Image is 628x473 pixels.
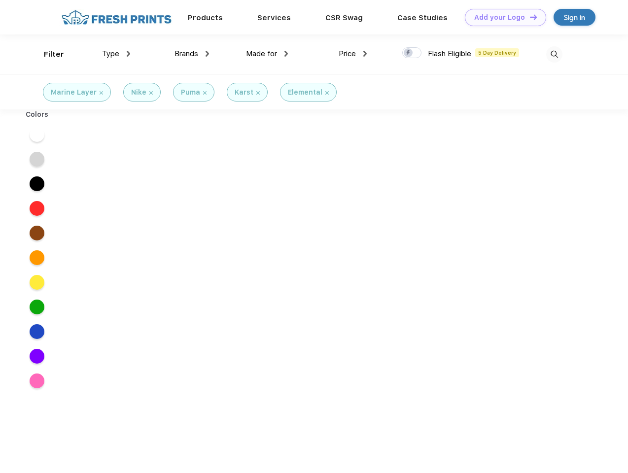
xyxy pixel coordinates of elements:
[428,49,471,58] span: Flash Eligible
[102,49,119,58] span: Type
[181,87,200,98] div: Puma
[188,13,223,22] a: Products
[257,13,291,22] a: Services
[554,9,595,26] a: Sign in
[288,87,322,98] div: Elemental
[18,109,56,120] div: Colors
[203,91,207,95] img: filter_cancel.svg
[127,51,130,57] img: dropdown.png
[546,46,562,63] img: desktop_search.svg
[474,13,525,22] div: Add your Logo
[363,51,367,57] img: dropdown.png
[44,49,64,60] div: Filter
[325,13,363,22] a: CSR Swag
[284,51,288,57] img: dropdown.png
[235,87,253,98] div: Karst
[530,14,537,20] img: DT
[256,91,260,95] img: filter_cancel.svg
[325,91,329,95] img: filter_cancel.svg
[149,91,153,95] img: filter_cancel.svg
[59,9,174,26] img: fo%20logo%202.webp
[131,87,146,98] div: Nike
[100,91,103,95] img: filter_cancel.svg
[339,49,356,58] span: Price
[206,51,209,57] img: dropdown.png
[246,49,277,58] span: Made for
[51,87,97,98] div: Marine Layer
[174,49,198,58] span: Brands
[475,48,519,57] span: 5 Day Delivery
[564,12,585,23] div: Sign in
